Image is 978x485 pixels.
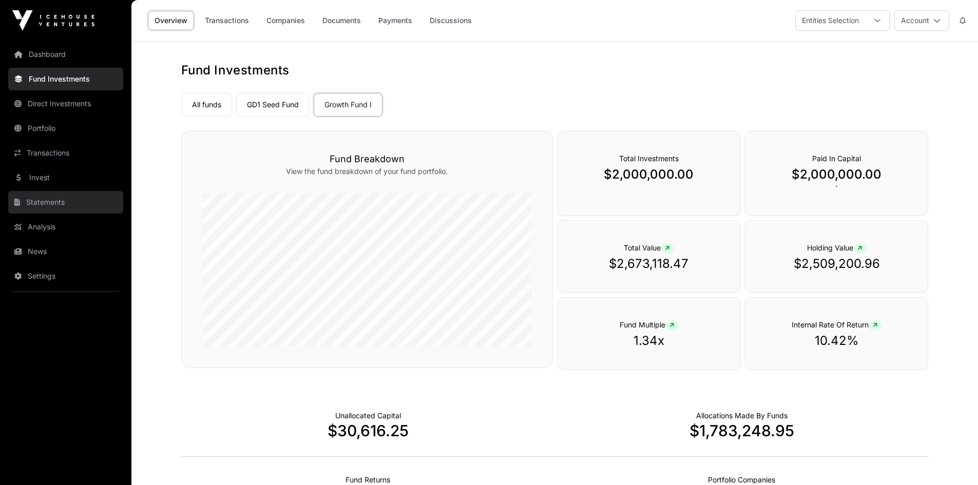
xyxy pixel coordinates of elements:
a: Portfolio [8,117,123,140]
a: Dashboard [8,43,123,66]
p: Realised Returns from Funds [346,475,390,485]
p: $2,673,118.47 [578,256,720,272]
a: Invest [8,166,123,189]
a: GD1 Seed Fund [236,93,310,117]
span: Total Value [624,243,674,252]
a: Direct Investments [8,92,123,115]
p: $2,000,000.00 [766,166,908,183]
img: Icehouse Ventures Logo [12,10,94,31]
h3: Fund Breakdown [202,152,532,166]
p: $30,616.25 [181,421,555,440]
span: Fund Multiple [620,320,678,329]
a: Overview [148,11,194,30]
p: View the fund breakdown of your fund portfolio. [202,166,532,177]
a: Transactions [8,142,123,164]
a: Analysis [8,216,123,238]
h1: Fund Investments [181,62,929,79]
div: Entities Selection [796,11,865,30]
p: $1,783,248.95 [555,421,929,440]
p: $2,000,000.00 [578,166,720,183]
p: 10.42% [766,333,908,349]
button: Account [894,10,949,31]
a: Statements [8,191,123,214]
a: News [8,240,123,263]
a: Documents [316,11,368,30]
span: Paid In Capital [812,154,861,163]
p: 1.34x [578,333,720,349]
p: Cash not yet allocated [335,411,401,421]
p: Capital Deployed Into Companies [696,411,788,421]
a: Transactions [198,11,256,30]
div: ` [745,131,929,216]
a: Discussions [423,11,478,30]
iframe: Chat Widget [927,436,978,485]
span: Total Investments [619,154,679,163]
p: $2,509,200.96 [766,256,908,272]
p: Number of Companies Deployed Into [708,475,775,485]
span: Internal Rate Of Return [792,320,881,329]
span: Holding Value [807,243,866,252]
a: Payments [372,11,419,30]
a: Settings [8,265,123,287]
a: Growth Fund I [314,93,382,117]
a: All funds [181,93,232,117]
a: Companies [260,11,312,30]
a: Fund Investments [8,68,123,90]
